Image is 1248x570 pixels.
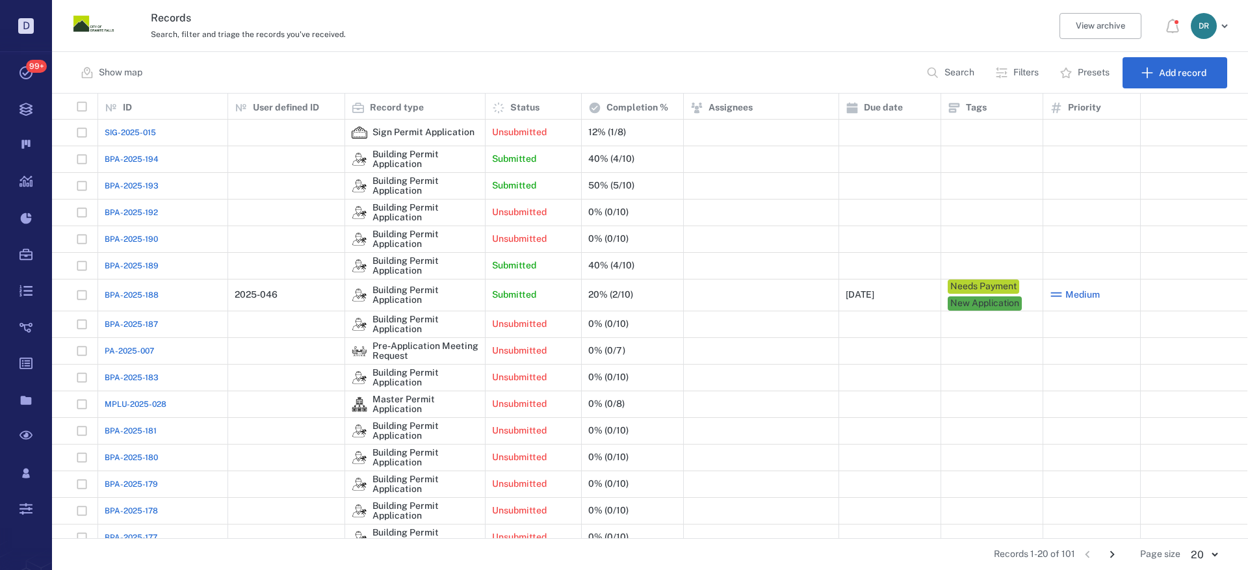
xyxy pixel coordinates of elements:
[105,180,159,192] a: BPA-2025-193
[588,399,625,409] div: 0% (0/8)
[372,474,478,495] div: Building Permit Application
[105,452,158,463] a: BPA-2025-180
[588,154,634,164] div: 40% (4/10)
[105,289,159,301] a: BPA-2025-188
[492,504,547,517] p: Unsubmitted
[372,176,478,196] div: Building Permit Application
[352,231,367,247] img: icon Building Permit Application
[105,318,158,330] span: BPA-2025-187
[105,532,157,543] a: BPA-2025-177
[510,101,539,114] p: Status
[352,343,367,359] div: Pre-Application Meeting Request
[372,127,474,137] div: Sign Permit Application
[492,206,547,219] p: Unsubmitted
[492,451,547,464] p: Unsubmitted
[588,372,629,382] div: 0% (0/10)
[492,153,536,166] p: Submitted
[352,450,367,465] img: icon Building Permit Application
[105,153,159,165] span: BPA-2025-194
[372,256,478,276] div: Building Permit Application
[352,178,367,194] img: icon Building Permit Application
[370,101,424,114] p: Record type
[352,205,367,220] div: Building Permit Application
[606,101,668,114] p: Completion %
[105,260,159,272] a: BPA-2025-189
[352,423,367,439] img: icon Building Permit Application
[588,319,629,329] div: 0% (0/10)
[1068,101,1101,114] p: Priority
[1059,13,1141,39] button: View archive
[352,258,367,274] div: Building Permit Application
[492,126,547,139] p: Unsubmitted
[372,448,478,468] div: Building Permit Application
[352,396,367,412] img: icon Master Permit Application
[352,530,367,545] img: icon Building Permit Application
[492,531,547,544] p: Unsubmitted
[99,66,142,79] p: Show map
[105,207,158,218] a: BPA-2025-192
[1013,66,1039,79] p: Filters
[352,450,367,465] div: Building Permit Application
[588,261,634,270] div: 40% (4/10)
[352,476,367,492] div: Building Permit Application
[352,205,367,220] img: icon Building Permit Application
[352,258,367,274] img: icon Building Permit Application
[492,478,547,491] p: Unsubmitted
[1123,57,1227,88] button: Add record
[372,368,478,388] div: Building Permit Application
[105,127,156,138] a: SIG-2025-015
[1191,13,1232,39] button: DR
[105,345,154,357] a: PA-2025-007
[352,423,367,439] div: Building Permit Application
[1191,13,1217,39] div: D R
[588,479,629,489] div: 0% (0/10)
[105,372,159,383] a: BPA-2025-183
[492,398,547,411] p: Unsubmitted
[1075,544,1124,565] nav: pagination navigation
[372,528,478,548] div: Building Permit Application
[708,101,753,114] p: Assignees
[352,503,367,519] img: icon Building Permit Application
[352,125,367,140] div: Sign Permit Application
[352,343,367,359] img: icon Pre-Application Meeting Request
[372,229,478,250] div: Building Permit Application
[588,234,629,244] div: 0% (0/10)
[492,259,536,272] p: Submitted
[492,289,536,302] p: Submitted
[352,503,367,519] div: Building Permit Application
[105,478,158,490] a: BPA-2025-179
[492,371,547,384] p: Unsubmitted
[352,370,367,385] div: Building Permit Application
[352,317,367,332] div: Building Permit Application
[105,233,158,245] span: BPA-2025-190
[352,317,367,332] img: icon Building Permit Application
[492,318,547,331] p: Unsubmitted
[944,66,974,79] p: Search
[105,425,157,437] a: BPA-2025-181
[588,181,634,190] div: 50% (5/10)
[492,233,547,246] p: Unsubmitted
[918,57,985,88] button: Search
[372,285,478,305] div: Building Permit Application
[588,452,629,462] div: 0% (0/10)
[1065,289,1100,302] span: Medium
[588,346,625,356] div: 0% (0/7)
[588,426,629,435] div: 0% (0/10)
[18,18,34,34] p: D
[372,203,478,223] div: Building Permit Application
[966,101,987,114] p: Tags
[352,396,367,412] div: Master Permit Application
[588,207,629,217] div: 0% (0/10)
[105,398,166,410] span: MPLU-2025-028
[588,127,626,137] div: 12% (1/8)
[352,370,367,385] img: icon Building Permit Application
[950,280,1017,293] div: Needs Payment
[105,505,158,517] a: BPA-2025-178
[1078,66,1110,79] p: Presets
[846,290,874,300] div: [DATE]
